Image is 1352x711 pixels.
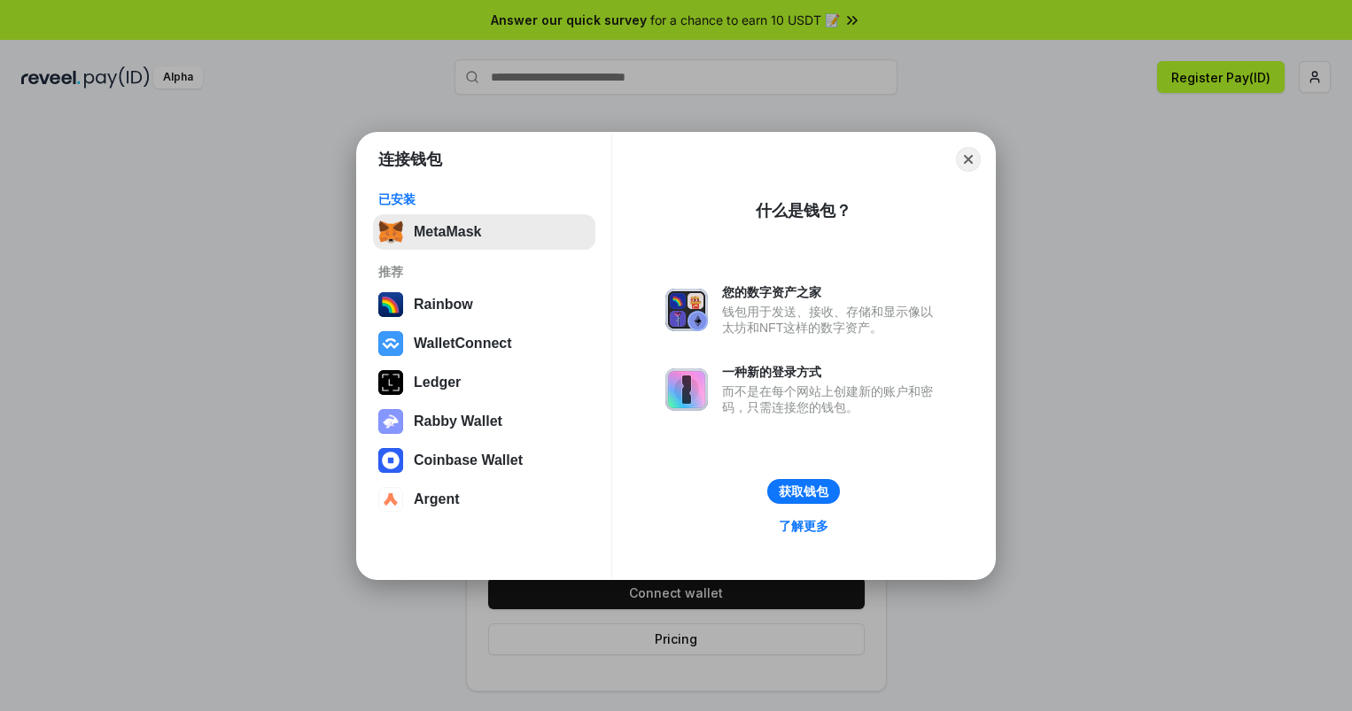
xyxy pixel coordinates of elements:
button: WalletConnect [373,326,595,361]
div: Rabby Wallet [414,413,502,429]
img: svg+xml,%3Csvg%20width%3D%2228%22%20height%3D%2228%22%20viewBox%3D%220%200%2028%2028%22%20fill%3D... [378,331,403,356]
button: Argent [373,482,595,517]
div: Ledger [414,375,461,390]
div: MetaMask [414,224,481,240]
div: 推荐 [378,264,590,280]
h1: 连接钱包 [378,149,442,170]
button: Rainbow [373,287,595,322]
div: 您的数字资产之家 [722,284,942,300]
div: Coinbase Wallet [414,452,523,468]
div: 而不是在每个网站上创建新的账户和密码，只需连接您的钱包。 [722,383,942,415]
div: 了解更多 [779,518,828,534]
img: svg+xml,%3Csvg%20xmlns%3D%22http%3A%2F%2Fwww.w3.org%2F2000%2Fsvg%22%20fill%3D%22none%22%20viewBox... [665,289,708,331]
div: 钱包用于发送、接收、存储和显示像以太坊和NFT这样的数字资产。 [722,304,942,336]
img: svg+xml,%3Csvg%20xmlns%3D%22http%3A%2F%2Fwww.w3.org%2F2000%2Fsvg%22%20width%3D%2228%22%20height%3... [378,370,403,395]
div: 一种新的登录方式 [722,364,942,380]
img: svg+xml,%3Csvg%20xmlns%3D%22http%3A%2F%2Fwww.w3.org%2F2000%2Fsvg%22%20fill%3D%22none%22%20viewBox... [378,409,403,434]
img: svg+xml,%3Csvg%20width%3D%2228%22%20height%3D%2228%22%20viewBox%3D%220%200%2028%2028%22%20fill%3D... [378,487,403,512]
img: svg+xml,%3Csvg%20width%3D%22120%22%20height%3D%22120%22%20viewBox%3D%220%200%20120%20120%22%20fil... [378,292,403,317]
button: Coinbase Wallet [373,443,595,478]
div: 已安装 [378,191,590,207]
button: Rabby Wallet [373,404,595,439]
div: Rainbow [414,297,473,313]
button: MetaMask [373,214,595,250]
img: svg+xml,%3Csvg%20xmlns%3D%22http%3A%2F%2Fwww.w3.org%2F2000%2Fsvg%22%20fill%3D%22none%22%20viewBox... [665,368,708,411]
div: WalletConnect [414,336,512,352]
div: 获取钱包 [779,483,828,499]
img: svg+xml,%3Csvg%20fill%3D%22none%22%20height%3D%2233%22%20viewBox%3D%220%200%2035%2033%22%20width%... [378,220,403,244]
div: 什么是钱包？ [756,200,851,221]
div: Argent [414,491,460,507]
img: svg+xml,%3Csvg%20width%3D%2228%22%20height%3D%2228%22%20viewBox%3D%220%200%2028%2028%22%20fill%3D... [378,448,403,473]
button: 获取钱包 [767,479,840,504]
button: Close [956,147,981,172]
a: 了解更多 [768,514,839,537]
button: Ledger [373,365,595,400]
